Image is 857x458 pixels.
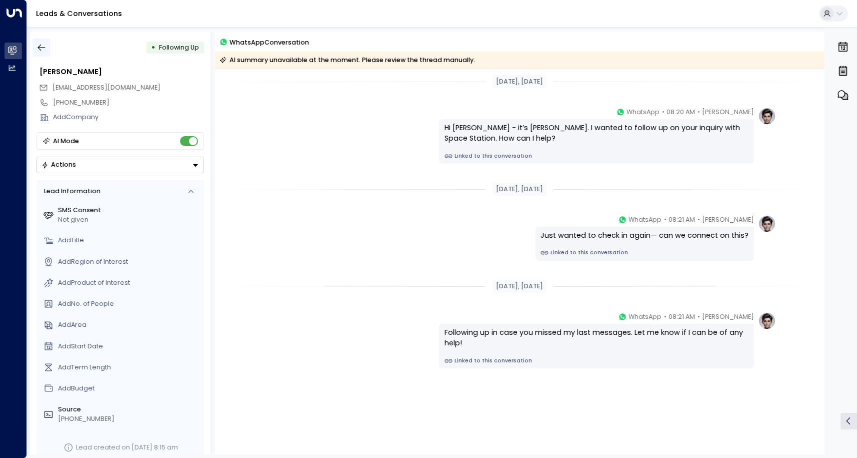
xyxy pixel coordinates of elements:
div: Not given [58,215,200,225]
div: [PHONE_NUMBER] [53,98,204,108]
div: [DATE], [DATE] [492,183,546,196]
div: • [151,40,155,56]
span: WhatsApp [628,215,661,225]
a: Linked to this conversation [444,152,748,160]
div: AI Mode [53,136,79,146]
a: Linked to this conversation [540,249,748,257]
span: • [662,107,664,117]
div: AddNo. of People [58,299,200,309]
span: WhatsApp [628,312,661,322]
div: Button group with a nested menu [36,157,204,173]
span: [PERSON_NAME] [702,107,754,117]
div: AI summary unavailable at the moment. Please review the thread manually. [219,55,475,65]
label: Source [58,405,200,414]
div: AddRegion of Interest [58,257,200,267]
span: • [697,107,700,117]
div: [PHONE_NUMBER] [58,414,200,424]
span: 08:21 AM [668,312,695,322]
span: • [664,215,666,225]
span: • [697,215,700,225]
span: Following Up [159,43,199,52]
div: AddCompany [53,113,204,122]
div: Following up in case you missed my last messages. Let me know if I can be of any help! [444,327,748,349]
span: • [664,312,666,322]
div: AddTerm Length [58,363,200,372]
div: AddProduct of Interest [58,278,200,288]
span: 08:20 AM [666,107,695,117]
div: Lead created on [DATE] 8:15 am [76,443,178,452]
span: WhatsApp [626,107,659,117]
div: AddStart Date [58,342,200,351]
div: AddBudget [58,384,200,393]
div: Hi [PERSON_NAME] - it’s [PERSON_NAME]. I wanted to follow up on your inquiry with Space Station. ... [444,123,748,144]
div: Lead Information [40,187,100,196]
label: SMS Consent [58,206,200,215]
div: AddTitle [58,236,200,245]
div: AddArea [58,320,200,330]
div: [PERSON_NAME] [39,67,204,78]
span: nstallport@btinternet.com [52,83,160,93]
span: [PERSON_NAME] [702,215,754,225]
img: profile-logo.png [758,312,776,330]
span: 08:21 AM [668,215,695,225]
div: [DATE], [DATE] [492,280,546,293]
a: Linked to this conversation [444,357,748,365]
img: profile-logo.png [758,107,776,125]
button: Actions [36,157,204,173]
div: Actions [41,161,76,169]
a: Leads & Conversations [36,9,122,19]
img: profile-logo.png [758,215,776,233]
span: [EMAIL_ADDRESS][DOMAIN_NAME] [52,83,160,92]
span: • [697,312,700,322]
span: [PERSON_NAME] [702,312,754,322]
div: Just wanted to check in again— can we connect on this? [540,230,748,241]
span: WhatsApp Conversation [229,37,309,48]
div: [DATE], [DATE] [492,75,546,88]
